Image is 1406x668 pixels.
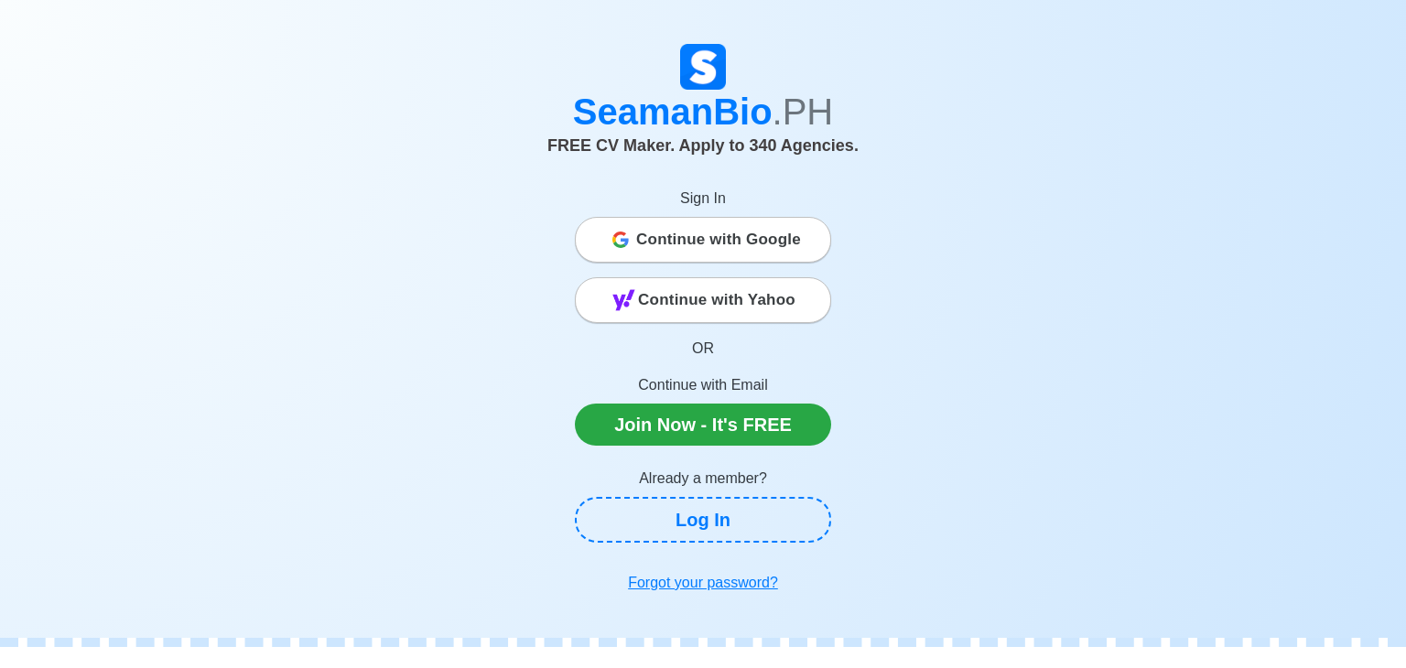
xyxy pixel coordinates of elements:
[575,374,831,396] p: Continue with Email
[636,221,801,258] span: Continue with Google
[773,92,834,132] span: .PH
[638,282,795,318] span: Continue with Yahoo
[195,90,1211,134] h1: SeamanBio
[575,338,831,360] p: OR
[680,44,726,90] img: Logo
[575,188,831,210] p: Sign In
[547,136,859,155] span: FREE CV Maker. Apply to 340 Agencies.
[575,468,831,490] p: Already a member?
[628,575,778,590] u: Forgot your password?
[575,277,831,323] button: Continue with Yahoo
[575,497,831,543] a: Log In
[575,217,831,263] button: Continue with Google
[575,404,831,446] a: Join Now - It's FREE
[575,565,831,601] a: Forgot your password?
